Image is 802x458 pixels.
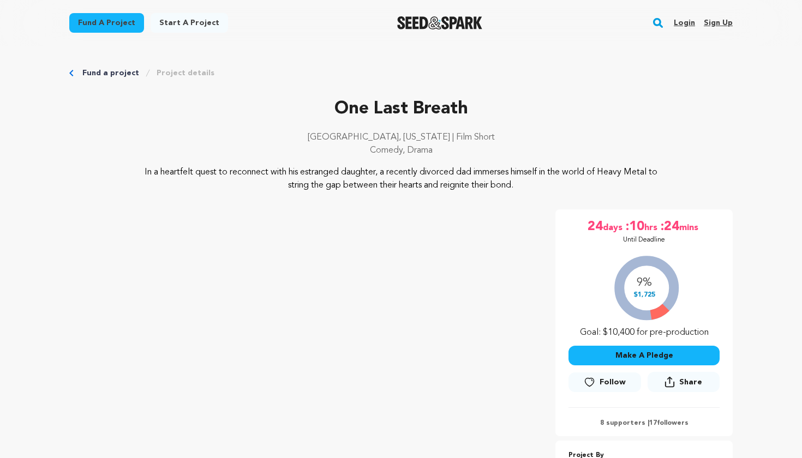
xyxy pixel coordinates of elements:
[69,144,733,157] p: Comedy, Drama
[644,218,660,236] span: hrs
[397,16,483,29] a: Seed&Spark Homepage
[600,377,626,388] span: Follow
[649,420,657,426] span: 17
[679,377,702,388] span: Share
[660,218,679,236] span: :24
[82,68,139,79] a: Fund a project
[151,13,228,33] a: Start a project
[588,218,603,236] span: 24
[625,218,644,236] span: :10
[568,372,641,392] a: Follow
[69,96,733,122] p: One Last Breath
[397,16,483,29] img: Seed&Spark Logo Dark Mode
[69,131,733,144] p: [GEOGRAPHIC_DATA], [US_STATE] | Film Short
[704,14,733,32] a: Sign up
[648,372,720,396] span: Share
[568,346,720,365] button: Make A Pledge
[623,236,665,244] p: Until Deadline
[568,419,720,427] p: 8 supporters | followers
[157,68,214,79] a: Project details
[674,14,695,32] a: Login
[648,372,720,392] button: Share
[69,68,733,79] div: Breadcrumb
[136,166,667,192] p: In a heartfelt quest to reconnect with his estranged daughter, a recently divorced dad immerses h...
[603,218,625,236] span: days
[679,218,701,236] span: mins
[69,13,144,33] a: Fund a project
